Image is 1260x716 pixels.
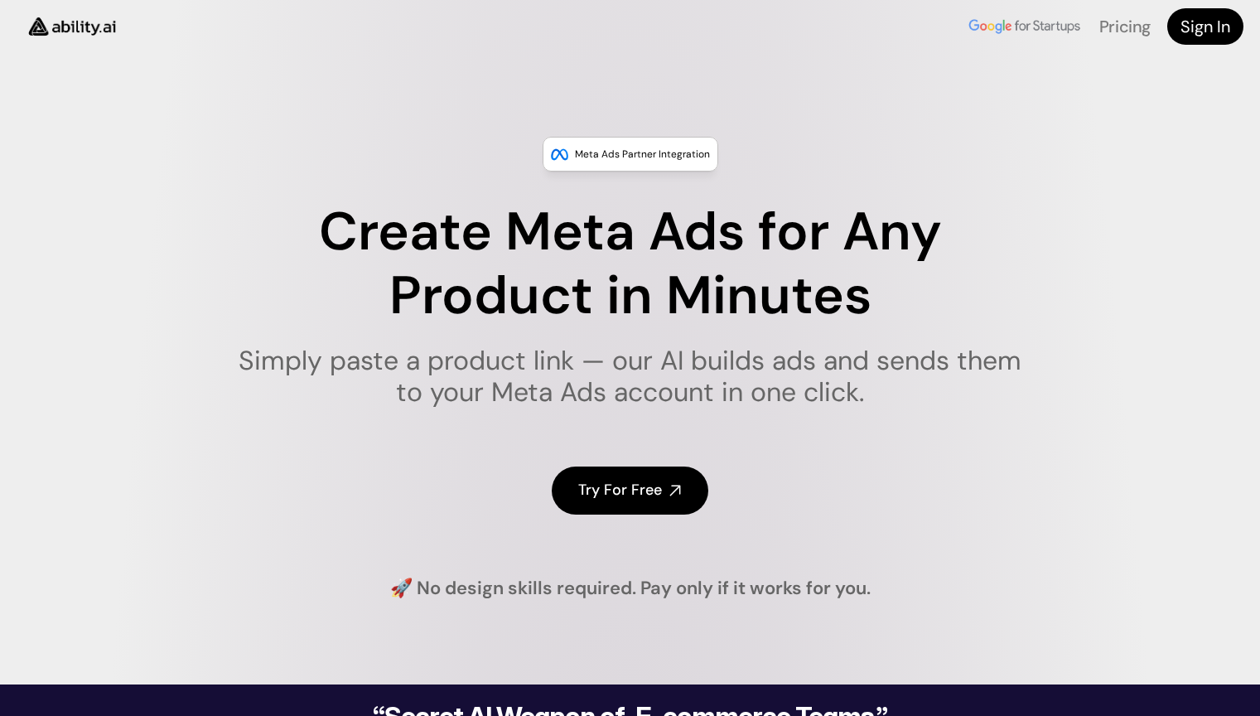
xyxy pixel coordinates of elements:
p: Meta Ads Partner Integration [575,146,710,162]
h4: Sign In [1180,15,1230,38]
a: Try For Free [552,467,708,514]
h4: Try For Free [578,480,662,501]
a: Pricing [1099,16,1151,37]
h4: 🚀 No design skills required. Pay only if it works for you. [390,576,871,602]
h1: Create Meta Ads for Any Product in Minutes [228,201,1032,328]
h1: Simply paste a product link — our AI builds ads and sends them to your Meta Ads account in one cl... [228,345,1032,409]
a: Sign In [1167,8,1243,45]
